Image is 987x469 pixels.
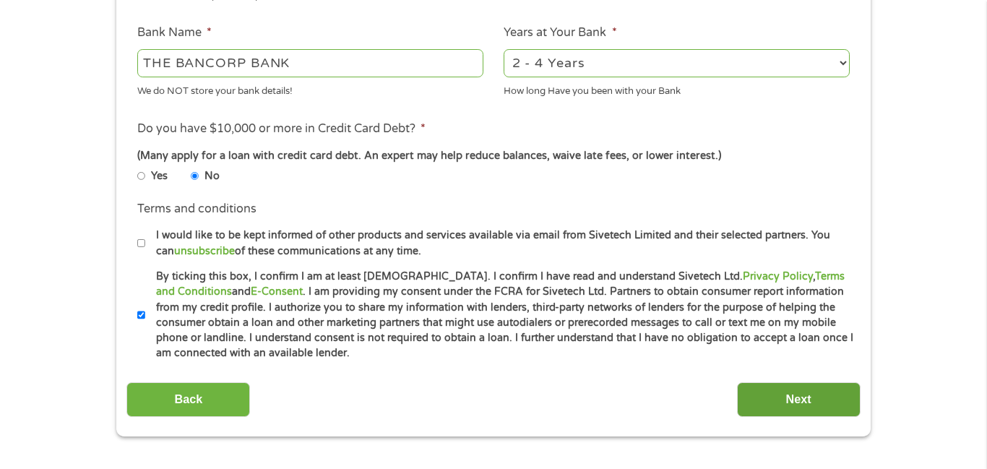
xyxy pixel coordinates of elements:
a: unsubscribe [174,245,235,257]
div: How long Have you been with your Bank [504,79,850,99]
label: No [204,168,220,184]
input: Next [737,382,861,418]
input: Back [126,382,250,418]
a: E-Consent [251,285,303,298]
div: We do NOT store your bank details! [137,79,483,99]
label: Do you have $10,000 or more in Credit Card Debt? [137,121,426,137]
label: I would like to be kept informed of other products and services available via email from Sivetech... [145,228,854,259]
label: By ticking this box, I confirm I am at least [DEMOGRAPHIC_DATA]. I confirm I have read and unders... [145,269,854,361]
label: Terms and conditions [137,202,257,217]
a: Privacy Policy [743,270,813,283]
label: Bank Name [137,25,212,40]
div: (Many apply for a loan with credit card debt. An expert may help reduce balances, waive late fees... [137,148,850,164]
label: Yes [151,168,168,184]
label: Years at Your Bank [504,25,616,40]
